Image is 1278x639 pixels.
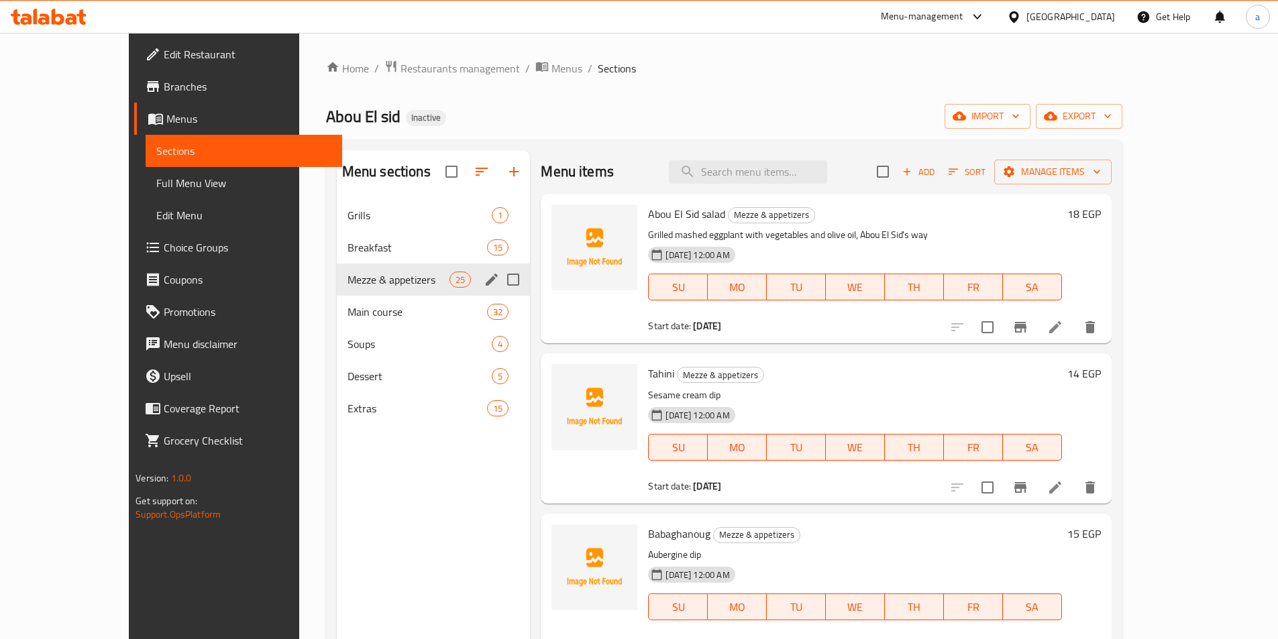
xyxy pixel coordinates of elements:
[772,438,820,457] span: TU
[146,199,342,231] a: Edit Menu
[487,304,509,320] div: items
[713,438,761,457] span: MO
[136,469,168,487] span: Version:
[492,209,508,222] span: 1
[348,400,487,416] div: Extras
[949,438,998,457] span: FR
[348,272,449,288] span: Mezze & appetizers
[890,438,939,457] span: TH
[551,364,637,450] img: Tahini
[1255,9,1260,24] span: a
[374,60,379,76] li: /
[134,360,342,392] a: Upsell
[337,328,531,360] div: Soups4
[492,370,508,383] span: 5
[1008,438,1057,457] span: SA
[973,313,1002,341] span: Select to update
[1047,319,1063,335] a: Edit menu item
[348,239,487,255] span: Breakfast
[134,103,342,135] a: Menus
[885,593,944,620] button: TH
[973,473,1002,502] span: Select to update
[713,278,761,297] span: MO
[1067,205,1101,223] h6: 18 EGP
[164,336,331,352] span: Menu disclaimer
[949,278,998,297] span: FR
[944,593,1003,620] button: FR
[588,60,592,76] li: /
[134,70,342,103] a: Branches
[648,477,691,495] span: Start date:
[487,400,509,416] div: items
[708,274,767,300] button: MO
[164,272,331,288] span: Coupons
[869,158,897,186] span: Select section
[648,387,1061,404] p: Sesame cream dip
[728,207,815,223] div: Mezze & appetizers
[940,162,994,182] span: Sort items
[337,199,531,231] div: Grills1
[693,477,721,495] b: [DATE]
[326,60,369,76] a: Home
[482,270,502,290] button: edit
[146,167,342,199] a: Full Menu View
[1036,104,1122,129] button: export
[944,274,1003,300] button: FR
[466,156,498,188] span: Sort sections
[648,593,708,620] button: SU
[897,162,940,182] button: Add
[166,111,331,127] span: Menus
[136,492,197,510] span: Get support on:
[488,306,508,318] span: 32
[551,524,637,610] img: Babaghanoug
[1008,278,1057,297] span: SA
[654,278,702,297] span: SU
[949,597,998,617] span: FR
[401,60,520,76] span: Restaurants management
[767,593,826,620] button: TU
[729,207,814,223] span: Mezze & appetizers
[492,338,508,351] span: 4
[945,162,989,182] button: Sort
[660,409,735,422] span: [DATE] 12:00 AM
[598,60,636,76] span: Sections
[164,432,331,449] span: Grocery Checklist
[994,160,1112,184] button: Manage items
[348,336,492,352] span: Soups
[1003,274,1062,300] button: SA
[492,336,509,352] div: items
[654,597,702,617] span: SU
[678,367,763,383] span: Mezze & appetizers
[826,274,885,300] button: WE
[164,304,331,320] span: Promotions
[156,175,331,191] span: Full Menu View
[450,274,470,286] span: 25
[146,135,342,167] a: Sections
[551,60,582,76] span: Menus
[337,194,531,430] nav: Menu sections
[826,593,885,620] button: WE
[897,162,940,182] span: Add item
[134,38,342,70] a: Edit Restaurant
[171,469,192,487] span: 1.0.0
[885,434,944,461] button: TH
[384,60,520,77] a: Restaurants management
[831,438,880,457] span: WE
[945,104,1030,129] button: import
[164,239,331,255] span: Choice Groups
[342,162,431,182] h2: Menu sections
[955,108,1020,125] span: import
[713,527,800,543] div: Mezze & appetizers
[348,304,487,320] span: Main course
[1074,471,1106,504] button: delete
[337,231,531,264] div: Breakfast15
[648,227,1061,243] p: Grilled mashed eggplant with vegetables and olive oil, Abou El Sid's way
[1047,479,1063,496] a: Edit menu item
[767,274,826,300] button: TU
[1003,593,1062,620] button: SA
[708,434,767,461] button: MO
[488,402,508,415] span: 15
[831,278,880,297] span: WE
